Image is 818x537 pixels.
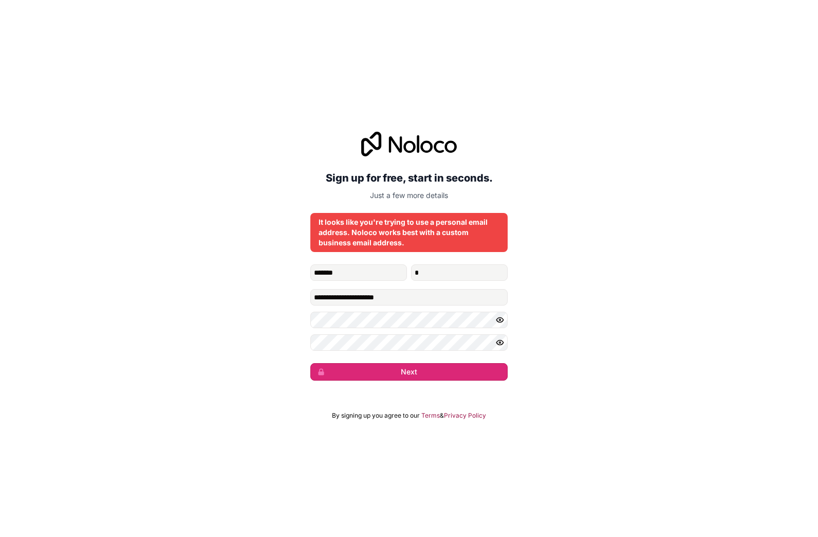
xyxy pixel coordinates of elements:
a: Terms [421,411,440,420]
input: given-name [310,264,407,281]
input: Confirm password [310,334,508,351]
input: family-name [411,264,508,281]
h2: Sign up for free, start in seconds. [310,169,508,187]
span: By signing up you agree to our [332,411,420,420]
a: Privacy Policy [444,411,486,420]
input: Password [310,312,508,328]
input: Email address [310,289,508,306]
div: It looks like you're trying to use a personal email address. Noloco works best with a custom busi... [319,217,499,248]
p: Just a few more details [310,190,508,201]
button: Next [310,363,508,381]
span: & [440,411,444,420]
